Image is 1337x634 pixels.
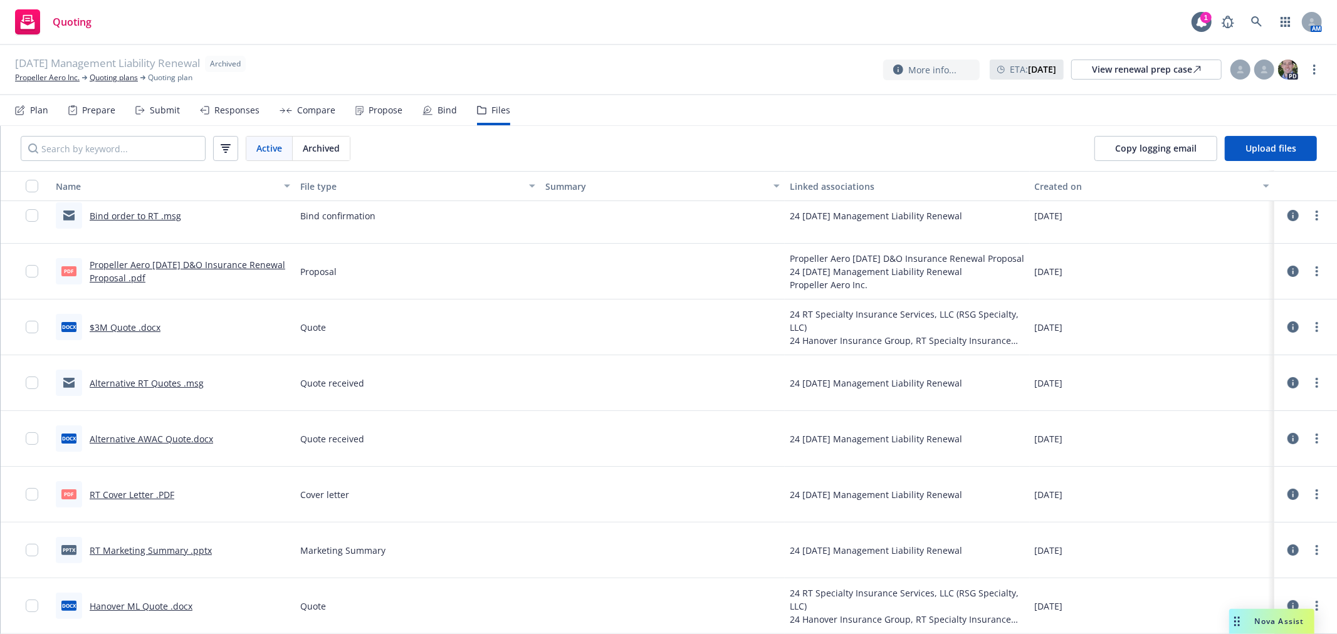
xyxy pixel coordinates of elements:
[295,171,540,201] button: File type
[1035,377,1063,390] span: [DATE]
[21,136,206,161] input: Search by keyword...
[26,321,38,333] input: Toggle Row Selected
[1215,9,1240,34] a: Report a Bug
[790,377,962,390] div: 24 [DATE] Management Liability Renewal
[1278,60,1298,80] img: photo
[90,544,212,556] a: RT Marketing Summary .pptx
[61,266,76,276] span: pdf
[790,432,962,445] div: 24 [DATE] Management Liability Renewal
[1245,142,1296,154] span: Upload files
[90,377,204,389] a: Alternative RT Quotes .msg
[1229,609,1314,634] button: Nova Assist
[1028,63,1056,75] strong: [DATE]
[790,252,1024,265] div: Propeller Aero [DATE] D&O Insurance Renewal Proposal
[148,72,192,83] span: Quoting plan
[1309,264,1324,279] a: more
[26,488,38,501] input: Toggle Row Selected
[53,17,92,27] span: Quoting
[56,180,276,193] div: Name
[438,105,457,115] div: Bind
[790,488,962,501] div: 24 [DATE] Management Liability Renewal
[300,600,326,613] span: Quote
[790,613,1024,626] div: 24 Hanover Insurance Group, RT Specialty Insurance Services, LLC (RSG Specialty, LLC), The Hanove...
[61,545,76,554] span: pptx
[1309,320,1324,335] a: more
[300,265,337,278] span: Proposal
[15,72,80,83] a: Propeller Aero Inc.
[61,489,76,499] span: PDF
[1309,487,1324,502] a: more
[1255,616,1304,626] span: Nova Assist
[1309,208,1324,223] a: more
[26,600,38,612] input: Toggle Row Selected
[1035,209,1063,222] span: [DATE]
[210,58,241,70] span: Archived
[150,105,180,115] div: Submit
[30,105,48,115] div: Plan
[300,377,364,390] span: Quote received
[1035,544,1063,557] span: [DATE]
[26,209,38,222] input: Toggle Row Selected
[545,180,766,193] div: Summary
[491,105,510,115] div: Files
[300,488,349,501] span: Cover letter
[1030,171,1274,201] button: Created on
[1035,321,1063,334] span: [DATE]
[1309,543,1324,558] a: more
[1307,62,1322,77] a: more
[790,544,962,557] div: 24 [DATE] Management Liability Renewal
[790,278,1024,291] div: Propeller Aero Inc.
[883,60,980,80] button: More info...
[300,432,364,445] span: Quote received
[1115,142,1197,154] span: Copy logging email
[90,600,192,612] a: Hanover ML Quote .docx
[297,105,335,115] div: Compare
[303,142,340,155] span: Archived
[1035,180,1256,193] div: Created on
[369,105,402,115] div: Propose
[1071,60,1222,80] a: View renewal prep case
[90,321,160,333] a: $3M Quote .docx
[90,433,213,445] a: Alternative AWAC Quote.docx
[61,322,76,331] span: docx
[1092,60,1201,79] div: View renewal prep case
[1229,609,1245,634] div: Drag to move
[26,265,38,278] input: Toggle Row Selected
[90,489,174,501] a: RT Cover Letter .PDF
[256,142,282,155] span: Active
[790,334,1024,347] div: 24 Hanover Insurance Group, RT Specialty Insurance Services, LLC (RSG Specialty, LLC), The Hanove...
[1035,265,1063,278] span: [DATE]
[214,105,260,115] div: Responses
[26,180,38,192] input: Select all
[82,105,115,115] div: Prepare
[300,209,375,222] span: Bind confirmation
[300,544,385,557] span: Marketing Summary
[51,171,295,201] button: Name
[15,56,200,72] span: [DATE] Management Liability Renewal
[1010,63,1056,76] span: ETA :
[790,265,1024,278] div: 24 [DATE] Management Liability Renewal
[790,586,1024,613] div: 24 RT Specialty Insurance Services, LLC (RSG Specialty, LLC)
[790,180,1024,193] div: Linked associations
[1035,432,1063,445] span: [DATE]
[61,434,76,443] span: docx
[785,171,1029,201] button: Linked associations
[1200,12,1212,23] div: 1
[1309,598,1324,613] a: more
[300,321,326,334] span: Quote
[90,259,285,284] a: Propeller Aero [DATE] D&O Insurance Renewal Proposal .pdf
[26,544,38,556] input: Toggle Row Selected
[90,210,181,222] a: Bind order to RT .msg
[1273,9,1298,34] a: Switch app
[61,601,76,610] span: docx
[26,432,38,445] input: Toggle Row Selected
[1309,431,1324,446] a: more
[1309,375,1324,390] a: more
[1035,488,1063,501] span: [DATE]
[790,308,1024,334] div: 24 RT Specialty Insurance Services, LLC (RSG Specialty, LLC)
[1094,136,1217,161] button: Copy logging email
[540,171,785,201] button: Summary
[300,180,521,193] div: File type
[90,72,138,83] a: Quoting plans
[1244,9,1269,34] a: Search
